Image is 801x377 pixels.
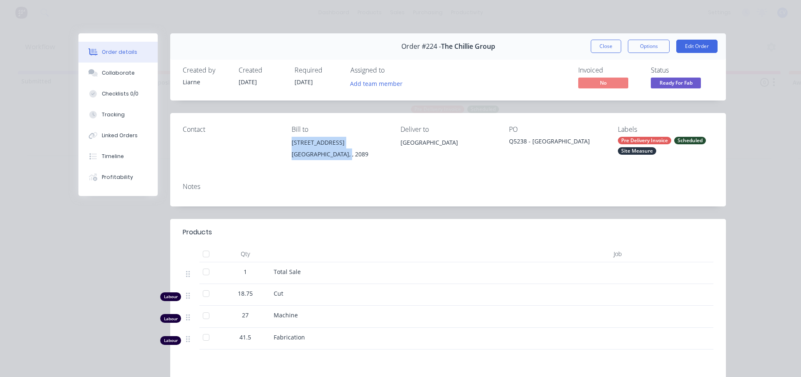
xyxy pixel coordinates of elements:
div: Contact [183,126,278,133]
button: Add team member [350,78,407,89]
span: Fabrication [274,333,305,341]
button: Close [591,40,621,53]
div: Assigned to [350,66,434,74]
div: Labour [160,336,181,345]
button: Order details [78,42,158,63]
div: Status [651,66,713,74]
div: Timeline [102,153,124,160]
button: Tracking [78,104,158,125]
div: Job [562,246,625,262]
div: Tracking [102,111,125,118]
div: Deliver to [400,126,496,133]
div: [GEOGRAPHIC_DATA], , 2089 [292,148,387,160]
div: [STREET_ADDRESS] [292,137,387,148]
button: Timeline [78,146,158,167]
div: Qty [220,246,270,262]
div: Invoiced [578,66,641,74]
span: 18.75 [238,289,253,298]
div: Site Measure [618,147,656,155]
div: Linked Orders [102,132,138,139]
div: PO [509,126,605,133]
div: Checklists 0/0 [102,90,139,98]
div: Products [183,227,212,237]
div: Required [295,66,340,74]
div: Created [239,66,285,74]
span: Machine [274,311,298,319]
span: Total Sale [274,268,301,276]
div: Profitability [102,173,133,181]
button: Add team member [346,78,407,89]
div: [STREET_ADDRESS][GEOGRAPHIC_DATA], , 2089 [292,137,387,163]
div: Q5238 - [GEOGRAPHIC_DATA] [509,137,605,148]
div: Liarne [183,78,229,86]
button: Options [628,40,670,53]
div: Notes [183,183,713,191]
div: Collaborate [102,69,135,77]
span: Ready For Fab [651,78,701,88]
div: [GEOGRAPHIC_DATA] [400,137,496,163]
button: Linked Orders [78,125,158,146]
span: 1 [244,267,247,276]
div: Labels [618,126,713,133]
button: Ready For Fab [651,78,701,90]
span: Cut [274,289,283,297]
button: Collaborate [78,63,158,83]
span: 27 [242,311,249,319]
button: Edit Order [676,40,718,53]
div: Order details [102,48,137,56]
button: Checklists 0/0 [78,83,158,104]
div: Bill to [292,126,387,133]
span: [DATE] [295,78,313,86]
div: Pre Delivery Invoice [618,137,671,144]
div: Labour [160,292,181,301]
span: No [578,78,628,88]
button: Profitability [78,167,158,188]
span: Order #224 - [401,43,441,50]
div: [GEOGRAPHIC_DATA] [400,137,496,148]
div: Created by [183,66,229,74]
span: [DATE] [239,78,257,86]
span: 41.5 [239,333,251,342]
div: Scheduled [674,137,706,144]
span: The Chillie Group [441,43,495,50]
div: Labour [160,314,181,323]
